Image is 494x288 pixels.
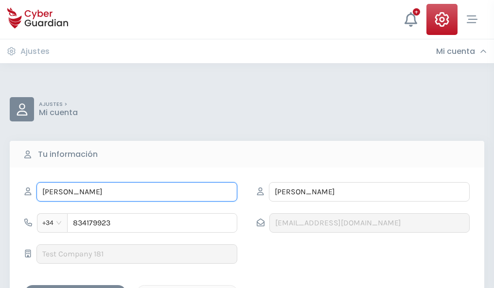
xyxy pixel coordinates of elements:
[39,108,78,118] p: Mi cuenta
[436,47,487,56] div: Mi cuenta
[20,47,50,56] h3: Ajustes
[436,47,475,56] h3: Mi cuenta
[42,216,62,230] span: +34
[413,8,420,16] div: +
[38,149,98,160] b: Tu información
[67,213,237,233] input: 612345678
[39,101,78,108] p: AJUSTES >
